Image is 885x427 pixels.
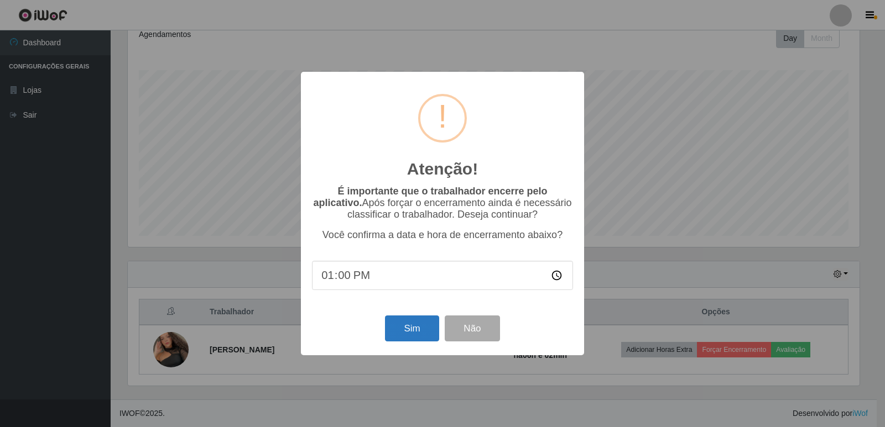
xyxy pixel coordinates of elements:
[445,315,499,341] button: Não
[407,159,478,179] h2: Atenção!
[312,186,573,220] p: Após forçar o encerramento ainda é necessário classificar o trabalhador. Deseja continuar?
[313,186,547,208] b: É importante que o trabalhador encerre pelo aplicativo.
[312,229,573,241] p: Você confirma a data e hora de encerramento abaixo?
[385,315,439,341] button: Sim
